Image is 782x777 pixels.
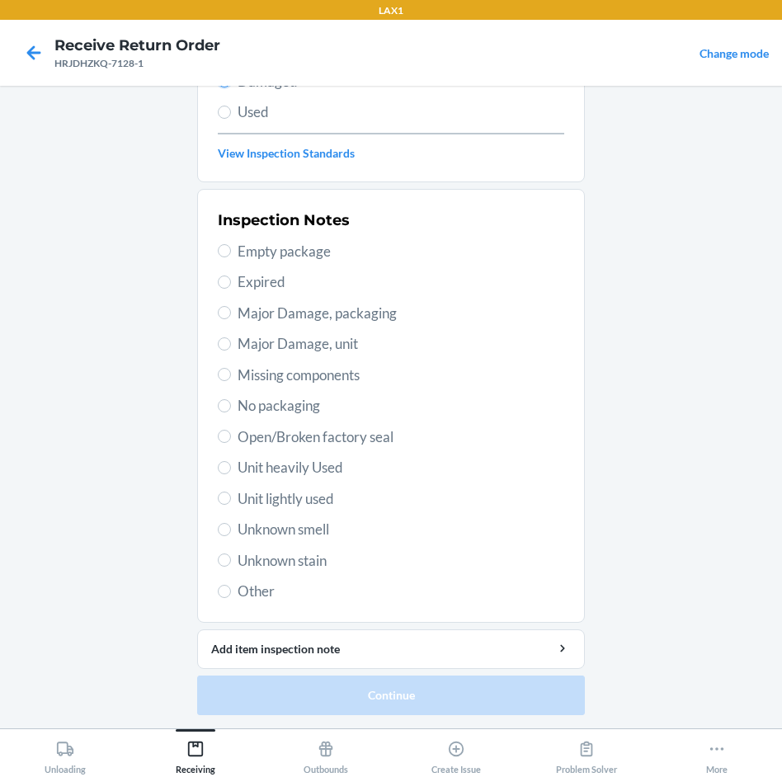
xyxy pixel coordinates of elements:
[176,733,215,775] div: Receiving
[218,144,564,162] a: View Inspection Standards
[238,426,564,448] span: Open/Broken factory seal
[238,365,564,386] span: Missing components
[54,35,220,56] h4: Receive Return Order
[218,492,231,505] input: Unit lightly used
[652,729,782,775] button: More
[304,733,348,775] div: Outbounds
[238,241,564,262] span: Empty package
[391,729,521,775] button: Create Issue
[197,629,585,669] button: Add item inspection note
[238,519,564,540] span: Unknown smell
[130,729,261,775] button: Receiving
[238,271,564,293] span: Expired
[238,303,564,324] span: Major Damage, packaging
[238,101,564,123] span: Used
[218,275,231,289] input: Expired
[218,210,350,231] h2: Inspection Notes
[238,581,564,602] span: Other
[45,733,86,775] div: Unloading
[218,399,231,412] input: No packaging
[238,457,564,478] span: Unit heavily Used
[211,640,571,657] div: Add item inspection note
[218,461,231,474] input: Unit heavily Used
[521,729,652,775] button: Problem Solver
[238,395,564,417] span: No packaging
[238,550,564,572] span: Unknown stain
[218,553,231,567] input: Unknown stain
[218,306,231,319] input: Major Damage, packaging
[218,368,231,381] input: Missing components
[218,244,231,257] input: Empty package
[261,729,391,775] button: Outbounds
[431,733,481,775] div: Create Issue
[700,46,769,60] a: Change mode
[218,523,231,536] input: Unknown smell
[54,56,220,71] div: HRJDHZKQ-7128-1
[218,337,231,351] input: Major Damage, unit
[218,585,231,598] input: Other
[238,488,564,510] span: Unit lightly used
[238,333,564,355] span: Major Damage, unit
[218,430,231,443] input: Open/Broken factory seal
[706,733,728,775] div: More
[556,733,617,775] div: Problem Solver
[379,3,403,18] p: LAX1
[218,106,231,119] input: Used
[197,676,585,715] button: Continue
